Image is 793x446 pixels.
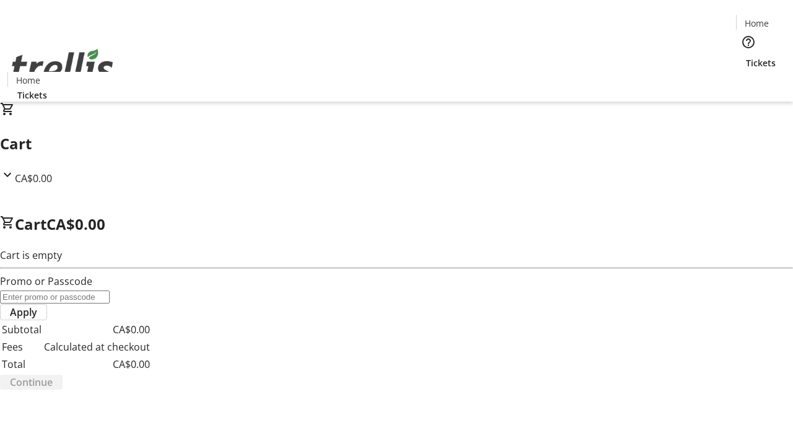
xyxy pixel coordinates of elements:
[736,30,761,55] button: Help
[43,321,151,338] td: CA$0.00
[8,74,48,87] a: Home
[736,56,786,69] a: Tickets
[1,356,42,372] td: Total
[736,69,761,94] button: Cart
[746,56,776,69] span: Tickets
[15,172,52,185] span: CA$0.00
[737,17,776,30] a: Home
[16,74,40,87] span: Home
[10,305,37,320] span: Apply
[46,214,105,234] span: CA$0.00
[43,356,151,372] td: CA$0.00
[7,89,57,102] a: Tickets
[1,339,42,355] td: Fees
[1,321,42,338] td: Subtotal
[7,35,118,97] img: Orient E2E Organization dJUYfn6gM1's Logo
[43,339,151,355] td: Calculated at checkout
[745,17,769,30] span: Home
[17,89,47,102] span: Tickets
